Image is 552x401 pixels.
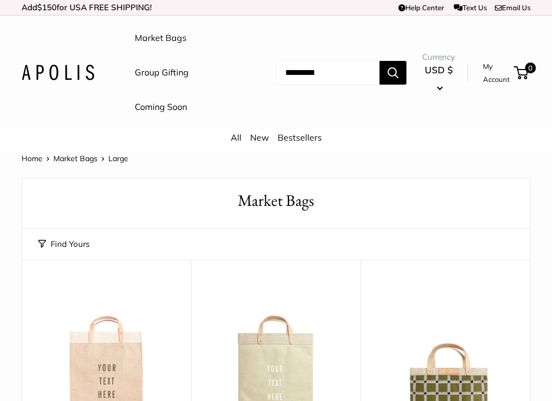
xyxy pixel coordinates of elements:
a: Email Us [495,3,530,12]
span: Large [108,154,128,163]
a: Coming Soon [135,99,187,115]
a: Market Bags [135,30,187,46]
h1: Market Bags [38,189,514,212]
input: Search... [277,61,379,85]
a: Text Us [454,3,487,12]
button: USD $ [422,61,455,96]
a: Help Center [398,3,444,12]
button: Search [379,61,406,85]
a: 0 [515,66,528,79]
a: Home [22,154,43,163]
img: Apolis [22,65,94,80]
nav: Breadcrumb [22,151,128,165]
a: All [231,132,241,143]
span: $150 [37,2,57,12]
button: Find Yours [38,237,89,252]
a: My Account [483,60,510,86]
a: New [250,132,269,143]
a: Group Gifting [135,65,189,81]
span: USD $ [425,64,453,75]
span: 0 [525,63,536,73]
a: Bestsellers [278,132,322,143]
span: Currency [422,50,455,65]
a: Market Bags [53,154,98,163]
